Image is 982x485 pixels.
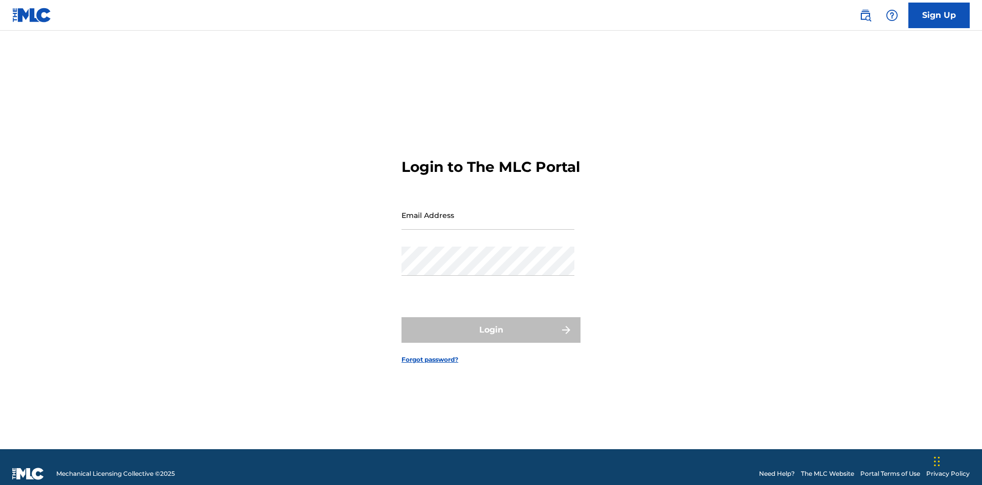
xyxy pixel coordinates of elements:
span: Mechanical Licensing Collective © 2025 [56,469,175,478]
iframe: Chat Widget [931,436,982,485]
a: The MLC Website [801,469,854,478]
img: search [859,9,872,21]
a: Privacy Policy [926,469,970,478]
a: Portal Terms of Use [860,469,920,478]
a: Sign Up [908,3,970,28]
a: Need Help? [759,469,795,478]
div: Help [882,5,902,26]
img: help [886,9,898,21]
img: logo [12,468,44,480]
img: MLC Logo [12,8,52,23]
h3: Login to The MLC Portal [401,158,580,176]
a: Public Search [855,5,876,26]
div: Drag [934,446,940,477]
a: Forgot password? [401,355,458,364]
